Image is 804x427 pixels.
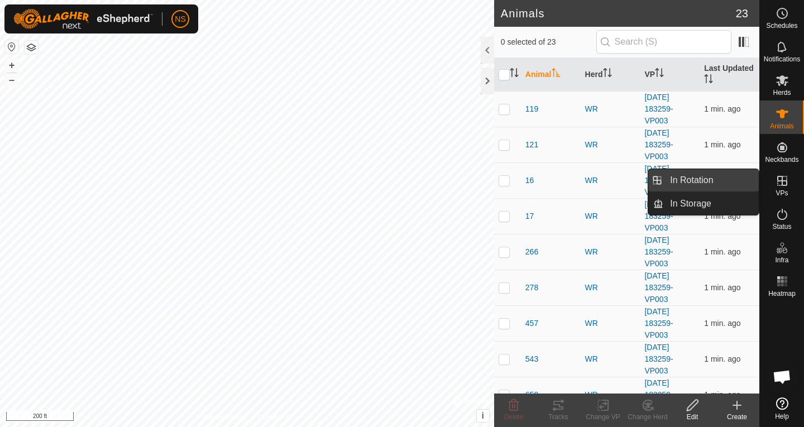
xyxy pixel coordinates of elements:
[704,140,740,149] span: Oct 2, 2025, 7:35 AM
[644,236,673,268] a: [DATE] 183259-VP003
[655,70,664,79] p-sorticon: Activate to sort
[525,246,538,258] span: 266
[5,73,18,87] button: –
[773,89,791,96] span: Herds
[585,139,636,151] div: WR
[585,318,636,329] div: WR
[585,282,636,294] div: WR
[663,193,759,215] a: In Storage
[203,412,245,423] a: Privacy Policy
[648,169,759,191] li: In Rotation
[776,190,788,196] span: VPs
[760,393,804,424] a: Help
[640,58,700,92] th: VP
[525,210,534,222] span: 17
[772,223,791,230] span: Status
[670,412,715,422] div: Edit
[585,353,636,365] div: WR
[585,389,636,401] div: WR
[704,104,740,113] span: Oct 2, 2025, 7:35 AM
[765,156,798,163] span: Neckbands
[596,30,731,54] input: Search (S)
[525,139,538,151] span: 121
[704,212,740,220] span: Oct 2, 2025, 7:35 AM
[736,5,748,22] span: 23
[525,389,538,401] span: 650
[704,390,740,399] span: Oct 2, 2025, 7:35 AM
[525,318,538,329] span: 457
[644,93,673,125] a: [DATE] 183259-VP003
[5,59,18,72] button: +
[766,22,797,29] span: Schedules
[764,56,800,63] span: Notifications
[175,13,185,25] span: NS
[644,128,673,161] a: [DATE] 183259-VP003
[715,412,759,422] div: Create
[663,169,759,191] a: In Rotation
[704,76,713,85] p-sorticon: Activate to sort
[704,247,740,256] span: Oct 2, 2025, 7:35 AM
[501,36,596,48] span: 0 selected of 23
[670,197,711,210] span: In Storage
[510,70,519,79] p-sorticon: Activate to sort
[704,319,740,328] span: Oct 2, 2025, 7:35 AM
[501,7,736,20] h2: Animals
[644,164,673,196] a: [DATE] 183259-VP003
[581,58,640,92] th: Herd
[5,40,18,54] button: Reset Map
[700,58,759,92] th: Last Updated
[670,174,713,187] span: In Rotation
[258,412,291,423] a: Contact Us
[644,200,673,232] a: [DATE] 183259-VP003
[25,41,38,54] button: Map Layers
[644,343,673,375] a: [DATE] 183259-VP003
[585,175,636,186] div: WR
[603,70,612,79] p-sorticon: Activate to sort
[521,58,581,92] th: Animal
[775,257,788,263] span: Infra
[768,290,796,297] span: Heatmap
[536,412,581,422] div: Tracks
[644,307,673,339] a: [DATE] 183259-VP003
[525,175,534,186] span: 16
[770,123,794,129] span: Animals
[704,283,740,292] span: Oct 2, 2025, 7:35 AM
[585,103,636,115] div: WR
[482,411,484,420] span: i
[581,412,625,422] div: Change VP
[765,360,799,394] div: Open chat
[585,210,636,222] div: WR
[525,282,538,294] span: 278
[644,271,673,304] a: [DATE] 183259-VP003
[625,412,670,422] div: Change Herd
[644,378,673,411] a: [DATE] 183259-VP003
[477,410,489,422] button: i
[585,246,636,258] div: WR
[13,9,153,29] img: Gallagher Logo
[525,103,538,115] span: 119
[704,354,740,363] span: Oct 2, 2025, 7:35 AM
[552,70,561,79] p-sorticon: Activate to sort
[775,413,789,420] span: Help
[525,353,538,365] span: 543
[648,193,759,215] li: In Storage
[504,413,524,421] span: Delete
